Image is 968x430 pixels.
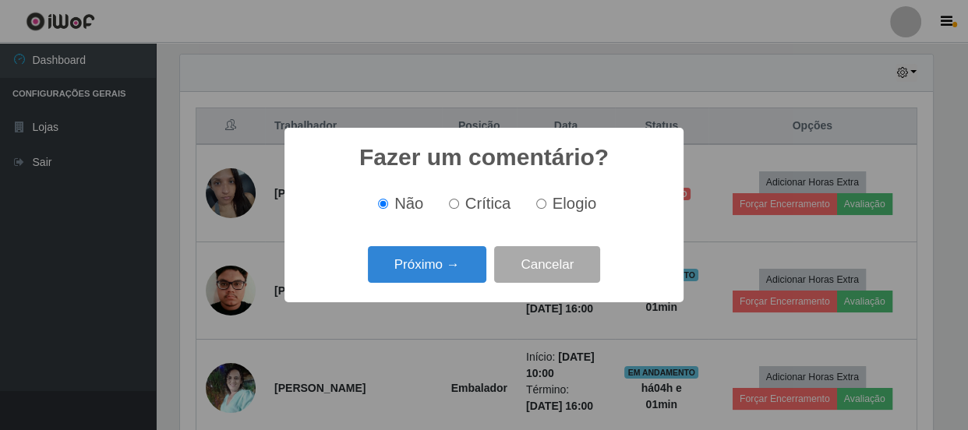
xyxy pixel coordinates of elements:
[449,199,459,209] input: Crítica
[378,199,388,209] input: Não
[359,143,609,171] h2: Fazer um comentário?
[368,246,486,283] button: Próximo →
[536,199,546,209] input: Elogio
[553,195,596,212] span: Elogio
[494,246,600,283] button: Cancelar
[465,195,511,212] span: Crítica
[394,195,423,212] span: Não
